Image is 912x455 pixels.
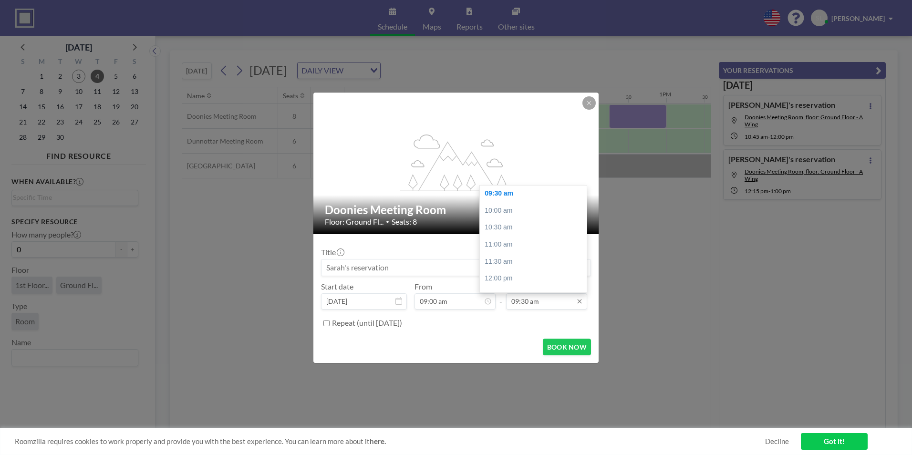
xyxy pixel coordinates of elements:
[480,219,591,236] div: 10:30 am
[15,437,765,446] span: Roomzilla requires cookies to work properly and provide you with the best experience. You can lea...
[415,282,432,291] label: From
[332,318,402,328] label: Repeat (until [DATE])
[480,270,591,287] div: 12:00 pm
[480,202,591,219] div: 10:00 am
[480,236,591,253] div: 11:00 am
[386,218,389,225] span: •
[480,287,591,304] div: 12:30 pm
[321,282,353,291] label: Start date
[480,185,591,202] div: 09:30 am
[480,253,591,270] div: 11:30 am
[321,259,591,276] input: Sarah's reservation
[392,217,417,227] span: Seats: 8
[325,203,588,217] h2: Doonies Meeting Room
[400,134,513,191] g: flex-grow: 1.2;
[765,437,789,446] a: Decline
[499,285,502,306] span: -
[321,248,343,257] label: Title
[325,217,383,227] span: Floor: Ground Fl...
[370,437,386,445] a: here.
[801,433,868,450] a: Got it!
[543,339,591,355] button: BOOK NOW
